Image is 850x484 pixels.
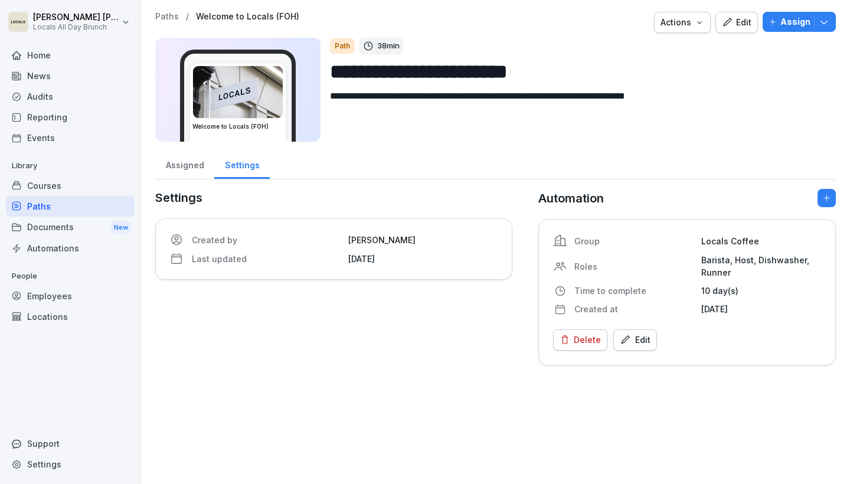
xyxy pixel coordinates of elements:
[574,284,694,297] p: Time to complete
[377,40,400,52] p: 38 min
[192,122,283,131] h3: Welcome to Locals (FOH)
[560,333,601,346] div: Delete
[574,235,694,247] p: Group
[553,329,607,351] button: Delete
[155,12,179,22] a: Paths
[33,23,119,31] p: Locals All Day Brunch
[6,433,135,454] div: Support
[6,286,135,306] a: Employees
[620,333,650,346] div: Edit
[348,234,498,246] p: [PERSON_NAME]
[701,235,821,247] p: Locals Coffee
[701,254,821,279] p: Barista, Host, Dishwasher, Runner
[6,267,135,286] p: People
[701,303,821,315] p: [DATE]
[6,217,135,238] a: DocumentsNew
[654,12,711,33] button: Actions
[214,149,270,179] a: Settings
[186,12,189,22] p: /
[155,149,214,179] a: Assigned
[661,16,704,29] div: Actions
[6,156,135,175] p: Library
[574,260,694,273] p: Roles
[155,189,512,207] p: Settings
[6,454,135,475] a: Settings
[574,303,694,315] p: Created at
[6,45,135,66] a: Home
[780,15,810,28] p: Assign
[613,329,657,351] button: Edit
[196,12,299,22] a: Welcome to Locals (FOH)
[193,66,283,118] img: lgzx51sv9ptgk66cwz61l1go.png
[6,66,135,86] a: News
[111,221,131,234] div: New
[763,12,836,32] button: Assign
[192,253,341,265] p: Last updated
[6,127,135,148] a: Events
[6,217,135,238] div: Documents
[715,12,758,33] button: Edit
[348,253,498,265] p: [DATE]
[6,86,135,107] a: Audits
[6,175,135,196] a: Courses
[722,16,751,29] div: Edit
[192,234,341,246] p: Created by
[6,238,135,259] a: Automations
[6,196,135,217] a: Paths
[330,38,355,54] div: Path
[6,107,135,127] a: Reporting
[701,284,821,297] p: 10 day(s)
[33,12,119,22] p: [PERSON_NAME] [PERSON_NAME]
[6,306,135,327] a: Locations
[538,189,604,207] p: Automation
